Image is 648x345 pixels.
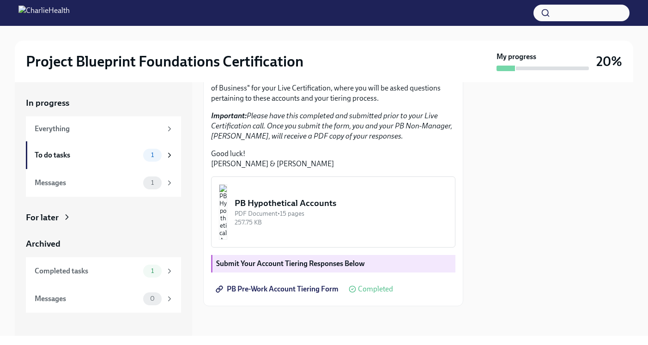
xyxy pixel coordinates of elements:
div: To do tasks [35,150,139,160]
a: Messages1 [26,169,181,197]
p: Good luck! [PERSON_NAME] & [PERSON_NAME] [211,149,455,169]
strong: Submit Your Account Tiering Responses Below [216,259,365,268]
span: Completed [358,285,393,293]
strong: Important: [211,111,247,120]
div: For later [26,212,59,224]
a: In progress [26,97,181,109]
div: Messages [35,178,139,188]
div: PB Hypothetical Accounts [235,197,448,209]
button: PB Hypothetical AccountsPDF Document•15 pages257.75 KB [211,176,455,248]
strong: My progress [497,52,536,62]
a: Archived [26,238,181,250]
a: Completed tasks1 [26,257,181,285]
a: To do tasks1 [26,141,181,169]
span: 1 [145,151,159,158]
img: CharlieHealth [18,6,70,20]
a: PB Pre-Work Account Tiering Form [211,280,345,298]
div: Messages [35,294,139,304]
div: Everything [35,124,162,134]
a: For later [26,212,181,224]
h3: 20% [596,53,622,70]
a: Messages0 [26,285,181,313]
span: PB Pre-Work Account Tiering Form [218,284,339,294]
h2: Project Blueprint Foundations Certification [26,52,303,71]
div: PDF Document • 15 pages [235,209,448,218]
span: 1 [145,179,159,186]
div: Completed tasks [35,266,139,276]
a: Everything [26,116,181,141]
em: Please have this completed and submitted prior to your Live Certification call. Once you submit t... [211,111,452,140]
span: 1 [145,267,159,274]
span: 0 [145,295,160,302]
img: PB Hypothetical Accounts [219,184,227,240]
div: 257.75 KB [235,218,448,227]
